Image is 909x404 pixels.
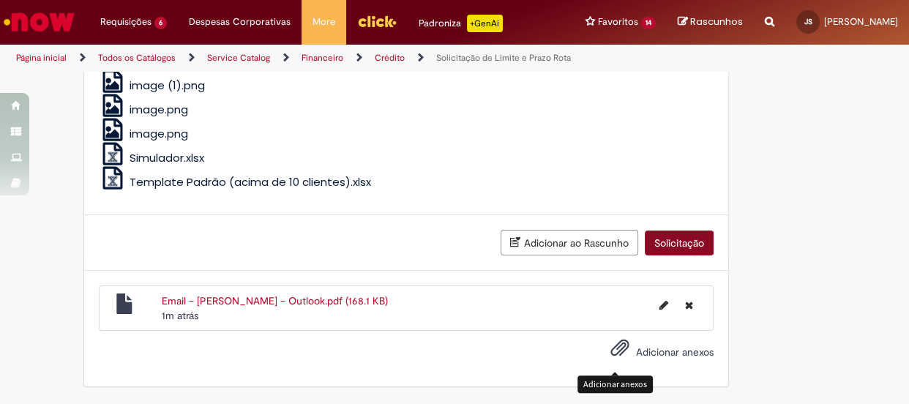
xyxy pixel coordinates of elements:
a: Todos os Catálogos [98,52,176,64]
span: 14 [641,17,656,29]
span: Adicionar anexos [636,345,714,359]
a: image.png [99,126,188,141]
span: Despesas Corporativas [189,15,291,29]
a: Financeiro [302,52,343,64]
button: Adicionar ao Rascunho [501,230,638,255]
a: Simulador.xlsx [99,150,204,165]
button: Solicitação [645,231,714,255]
a: Rascunhos [678,15,743,29]
button: Excluir Email – JORGE WRAGUE DOS SANTOS – Outlook.pdf [676,293,702,317]
button: Editar nome de arquivo Email – JORGE WRAGUE DOS SANTOS – Outlook.pdf [651,293,677,317]
span: [PERSON_NAME] [824,15,898,28]
a: image.png [99,102,188,117]
span: 1m atrás [162,309,198,322]
span: image (1).png [129,78,204,93]
span: More [313,15,335,29]
span: image.png [129,102,187,117]
span: JS [804,17,812,26]
a: Página inicial [16,52,67,64]
span: Template Padrão (acima de 10 clientes).xlsx [129,174,370,190]
span: image.png [129,126,187,141]
button: Adicionar anexos [607,334,633,368]
span: Rascunhos [690,15,743,29]
div: Padroniza [419,15,503,32]
a: Template Padrão (acima de 10 clientes).xlsx [99,174,371,190]
span: 6 [154,17,167,29]
ul: Trilhas de página [11,45,595,72]
span: Requisições [100,15,151,29]
p: +GenAi [467,15,503,32]
div: Adicionar anexos [577,375,653,392]
a: image (1).png [99,78,205,93]
a: Crédito [375,52,405,64]
span: Favoritos [598,15,638,29]
a: Service Catalog [207,52,270,64]
span: Simulador.xlsx [129,150,203,165]
img: ServiceNow [1,7,77,37]
a: Email – [PERSON_NAME] – Outlook.pdf (168.1 KB) [162,294,388,307]
a: Solicitação de Limite e Prazo Rota [436,52,571,64]
img: click_logo_yellow_360x200.png [357,10,397,32]
time: 30/08/2025 09:51:44 [162,309,198,322]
